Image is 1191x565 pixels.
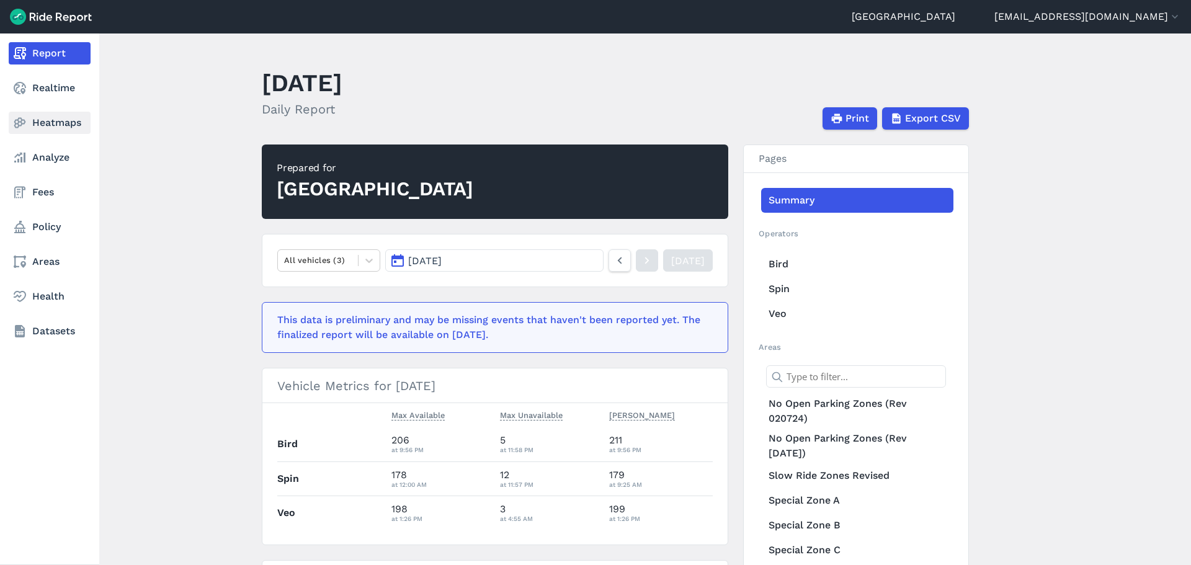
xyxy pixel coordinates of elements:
div: at 4:55 AM [500,513,599,524]
a: Special Zone B [761,513,953,538]
button: Max Available [391,408,445,423]
a: Special Zone C [761,538,953,563]
span: [PERSON_NAME] [609,408,675,420]
button: [DATE] [385,249,604,272]
th: Bird [277,427,386,461]
div: at 9:25 AM [609,479,713,490]
div: 12 [500,468,599,490]
h2: Daily Report [262,100,342,118]
a: Policy [9,216,91,238]
button: [PERSON_NAME] [609,408,675,423]
a: Veo [761,301,953,326]
a: Bird [761,252,953,277]
div: 199 [609,502,713,524]
img: Ride Report [10,9,92,25]
div: at 9:56 PM [391,444,491,455]
a: No Open Parking Zones (Rev [DATE]) [761,429,953,463]
a: Spin [761,277,953,301]
div: [GEOGRAPHIC_DATA] [277,176,473,203]
div: 3 [500,502,599,524]
a: Heatmaps [9,112,91,134]
a: [GEOGRAPHIC_DATA] [852,9,955,24]
button: Max Unavailable [500,408,563,423]
span: [DATE] [408,255,442,267]
a: No Open Parking Zones (Rev 020724) [761,394,953,429]
th: Veo [277,496,386,530]
th: Spin [277,461,386,496]
a: Realtime [9,77,91,99]
a: Report [9,42,91,65]
div: 178 [391,468,491,490]
a: Health [9,285,91,308]
span: Max Unavailable [500,408,563,420]
h1: [DATE] [262,66,342,100]
button: Print [823,107,877,130]
a: Datasets [9,320,91,342]
a: Summary [761,188,953,213]
span: Export CSV [905,111,961,126]
div: This data is preliminary and may be missing events that haven't been reported yet. The finalized ... [277,313,705,342]
h3: Pages [744,145,968,173]
div: at 9:56 PM [609,444,713,455]
div: at 12:00 AM [391,479,491,490]
div: at 11:58 PM [500,444,599,455]
a: Fees [9,181,91,203]
input: Type to filter... [766,365,946,388]
div: 206 [391,433,491,455]
a: Slow Ride Zones Revised [761,463,953,488]
div: 211 [609,433,713,455]
div: Prepared for [277,161,473,176]
div: 179 [609,468,713,490]
div: 5 [500,433,599,455]
div: at 1:26 PM [391,513,491,524]
h2: Operators [759,228,953,239]
h2: Areas [759,341,953,353]
span: Print [845,111,869,126]
a: [DATE] [663,249,713,272]
h3: Vehicle Metrics for [DATE] [262,368,728,403]
div: at 1:26 PM [609,513,713,524]
a: Analyze [9,146,91,169]
button: [EMAIL_ADDRESS][DOMAIN_NAME] [994,9,1181,24]
a: Areas [9,251,91,273]
div: 198 [391,502,491,524]
span: Max Available [391,408,445,420]
button: Export CSV [882,107,969,130]
a: Special Zone A [761,488,953,513]
div: at 11:57 PM [500,479,599,490]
